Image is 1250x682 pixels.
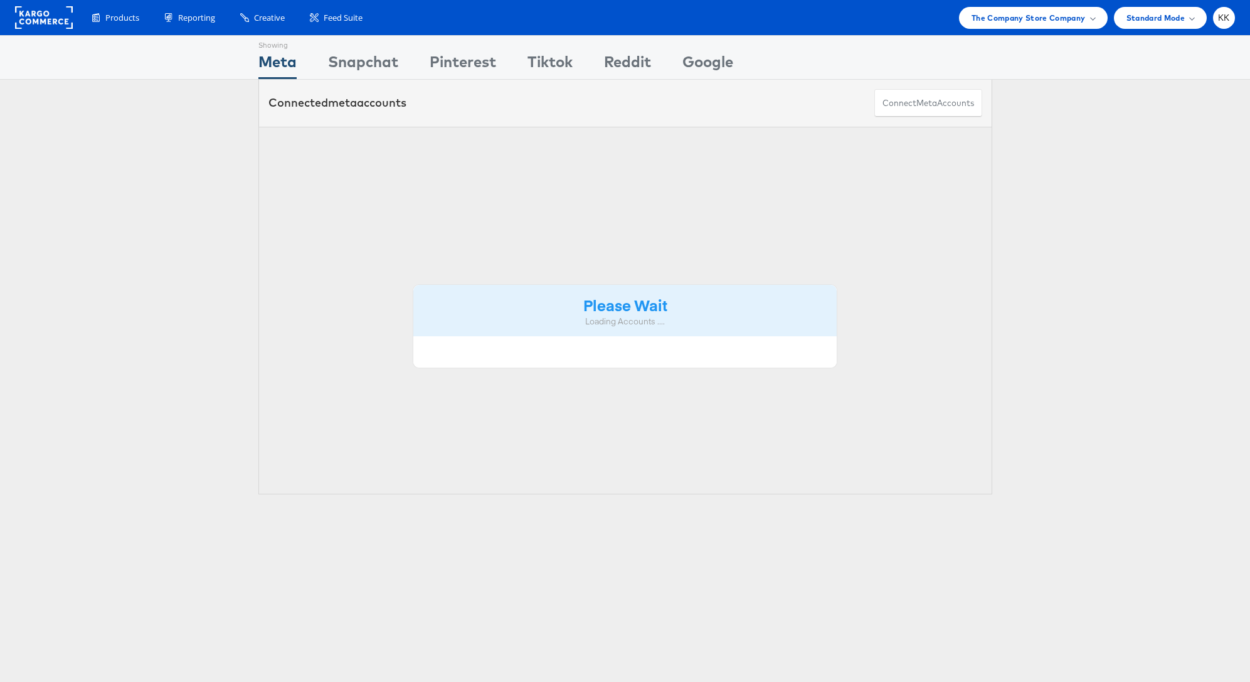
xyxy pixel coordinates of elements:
span: Standard Mode [1126,11,1185,24]
span: Products [105,12,139,24]
span: The Company Store Company [972,11,1086,24]
div: Tiktok [527,51,573,79]
div: Google [682,51,733,79]
div: Reddit [604,51,651,79]
strong: Please Wait [583,294,667,315]
div: Snapchat [328,51,398,79]
span: meta [328,95,357,110]
span: KK [1218,14,1230,22]
span: Reporting [178,12,215,24]
span: Feed Suite [324,12,363,24]
div: Pinterest [430,51,496,79]
div: Loading Accounts .... [423,316,828,328]
span: Creative [254,12,285,24]
div: Connected accounts [268,95,406,111]
span: meta [916,97,937,109]
button: ConnectmetaAccounts [874,89,982,117]
div: Meta [258,51,297,79]
div: Showing [258,36,297,51]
